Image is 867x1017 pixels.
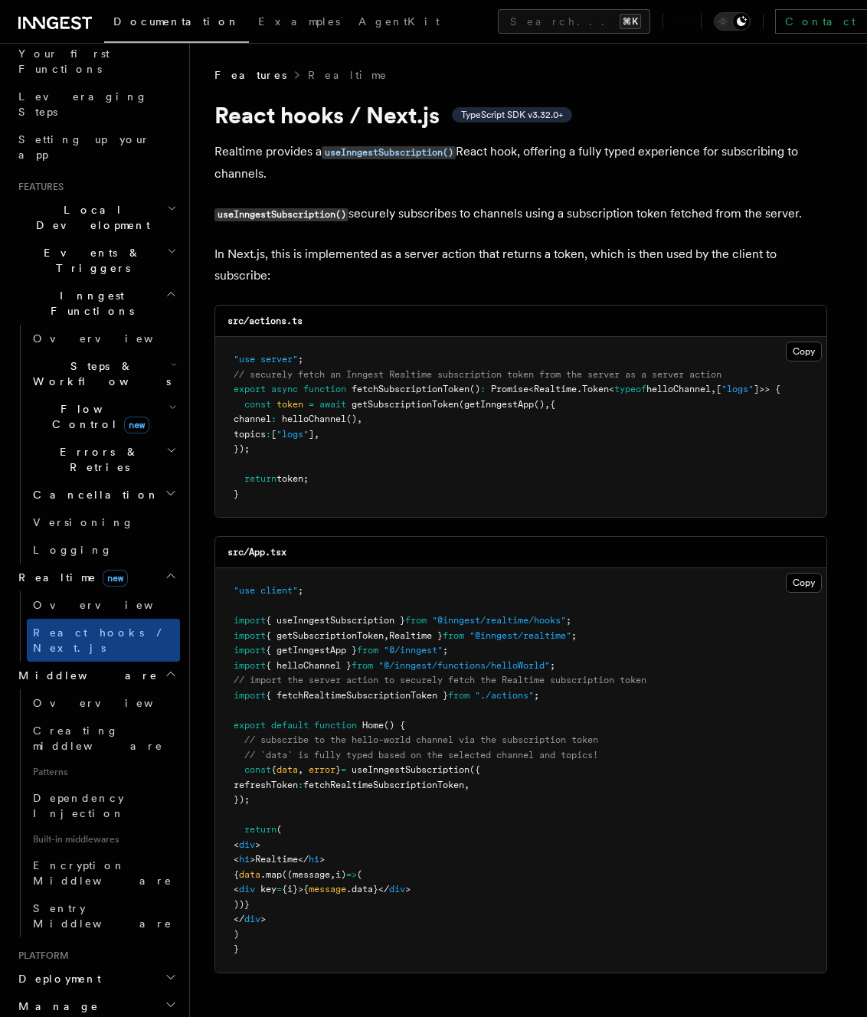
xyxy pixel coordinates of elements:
button: Errors & Retries [27,438,180,481]
span: function [314,720,357,731]
span: { useInngestSubscription } [266,615,405,626]
span: "logs" [721,384,754,394]
span: : [266,429,271,440]
a: Dependency Injection [27,784,180,827]
span: Flow Control [27,401,168,432]
div: Realtimenew [12,591,180,662]
span: const [244,399,271,410]
button: Local Development [12,196,180,239]
span: getInngestApp [464,399,534,410]
span: Inngest Functions [12,288,165,319]
span: Built-in middlewares [27,827,180,852]
span: Steps & Workflows [27,358,171,389]
span: , [357,414,362,424]
span: < [234,839,239,850]
span: , [330,869,335,880]
span: export [234,384,266,394]
span: "@/inngest" [384,645,443,656]
span: key [260,884,276,894]
a: Your first Functions [12,40,180,83]
a: React hooks / Next.js [27,619,180,662]
span: [ [271,429,276,440]
span: h1 [239,854,250,865]
span: , [464,780,469,790]
button: Deployment [12,965,180,992]
div: Middleware [12,689,180,937]
span: ]>> { [754,384,780,394]
span: TypeScript SDK v3.32.0+ [461,109,563,121]
span: [ [716,384,721,394]
span: from [357,645,378,656]
a: Examples [249,5,349,41]
a: Leveraging Steps [12,83,180,126]
a: Overview [27,591,180,619]
span: Platform [12,950,69,962]
span: } [335,764,341,775]
button: Middleware [12,662,180,689]
span: return [244,824,276,835]
button: Steps & Workflows [27,352,180,395]
span: , [298,764,303,775]
span: } [234,489,239,499]
button: Events & Triggers [12,239,180,282]
span: { [550,399,555,410]
span: , [314,429,319,440]
span: .map [260,869,282,880]
span: Realtime [12,570,128,585]
span: Cancellation [27,487,159,502]
span: { getInngestApp } [266,645,357,656]
span: AgentKit [358,15,440,28]
span: { helloChannel } [266,660,352,671]
span: "use client" [234,585,298,596]
span: data [239,869,260,880]
span: Realtime [534,384,577,394]
span: > [405,884,411,894]
span: Errors & Retries [27,444,166,475]
span: // subscribe to the hello-world channel via the subscription token [244,734,598,745]
span: i) [335,869,346,880]
span: Features [214,67,286,83]
span: ; [566,615,571,626]
span: "@/inngest/functions/helloWorld" [378,660,550,671]
span: ( [276,824,282,835]
span: Logging [33,544,113,556]
a: Sentry Middleware [27,894,180,937]
button: Flow Controlnew [27,395,180,438]
a: Realtime [308,67,388,83]
span: Events & Triggers [12,245,167,276]
span: {i}>{ [282,884,309,894]
span: data [276,764,298,775]
a: AgentKit [349,5,449,41]
span: Your first Functions [18,47,110,75]
span: }); [234,794,250,805]
code: useInngestSubscription() [214,208,348,221]
a: Versioning [27,508,180,536]
p: In Next.js, this is implemented as a server action that returns a token, which is then used by th... [214,244,827,286]
span: useInngestSubscription [352,764,469,775]
span: from [405,615,427,626]
span: function [303,384,346,394]
span: Features [12,181,64,193]
span: ( [357,869,362,880]
div: Inngest Functions [12,325,180,564]
span: helloChannel [646,384,711,394]
p: Realtime provides a React hook, offering a fully typed experience for subscribing to channels. [214,141,827,185]
span: = [309,399,314,410]
span: . [577,384,582,394]
span: { [271,764,276,775]
button: Search...⌘K [498,9,650,34]
span: ; [550,660,555,671]
span: () [346,414,357,424]
span: // `data` is fully typed based on the selected channel and topics! [244,750,598,760]
span: token; [276,473,309,484]
span: () { [384,720,405,731]
span: React hooks / Next.js [33,626,168,654]
span: fetchRealtimeSubscriptionToken [303,780,464,790]
a: Creating middleware [27,717,180,760]
span: new [124,417,149,433]
span: token [276,399,303,410]
span: "use server" [234,354,298,365]
code: useInngestSubscription() [322,146,456,159]
span: Creating middleware [33,724,163,752]
span: error [309,764,335,775]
